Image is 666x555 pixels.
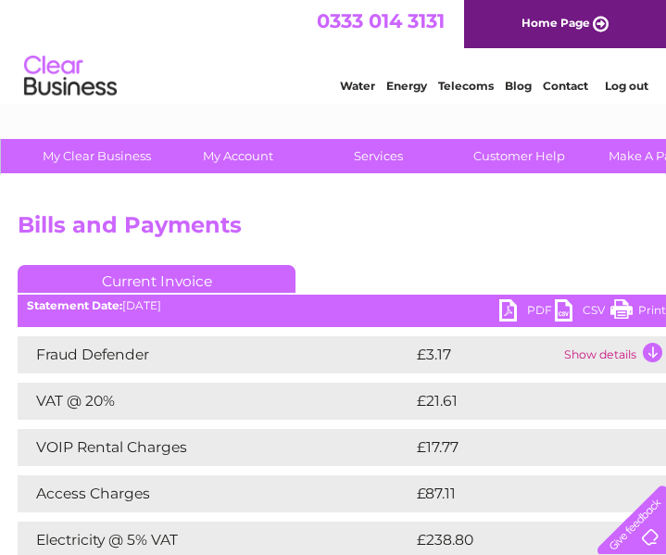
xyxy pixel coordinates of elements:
td: £3.17 [412,336,559,373]
a: CSV [555,299,610,326]
a: Current Invoice [18,265,295,293]
td: Access Charges [18,475,412,512]
td: £17.77 [412,429,635,466]
td: Fraud Defender [18,336,412,373]
a: Log out [605,79,648,93]
a: Water [340,79,375,93]
td: £21.61 [412,383,635,420]
a: My Clear Business [20,139,173,173]
td: VOIP Rental Charges [18,429,412,466]
a: My Account [161,139,314,173]
b: Statement Date: [27,298,122,312]
td: VAT @ 20% [18,383,412,420]
a: Customer Help [443,139,596,173]
img: logo.png [23,48,118,105]
a: Blog [505,79,532,93]
td: £87.11 [412,475,633,512]
a: Services [302,139,455,173]
a: 0333 014 3131 [317,9,445,32]
a: Telecoms [438,79,494,93]
a: Energy [386,79,427,93]
a: Print [610,299,666,326]
a: PDF [499,299,555,326]
a: Contact [543,79,588,93]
